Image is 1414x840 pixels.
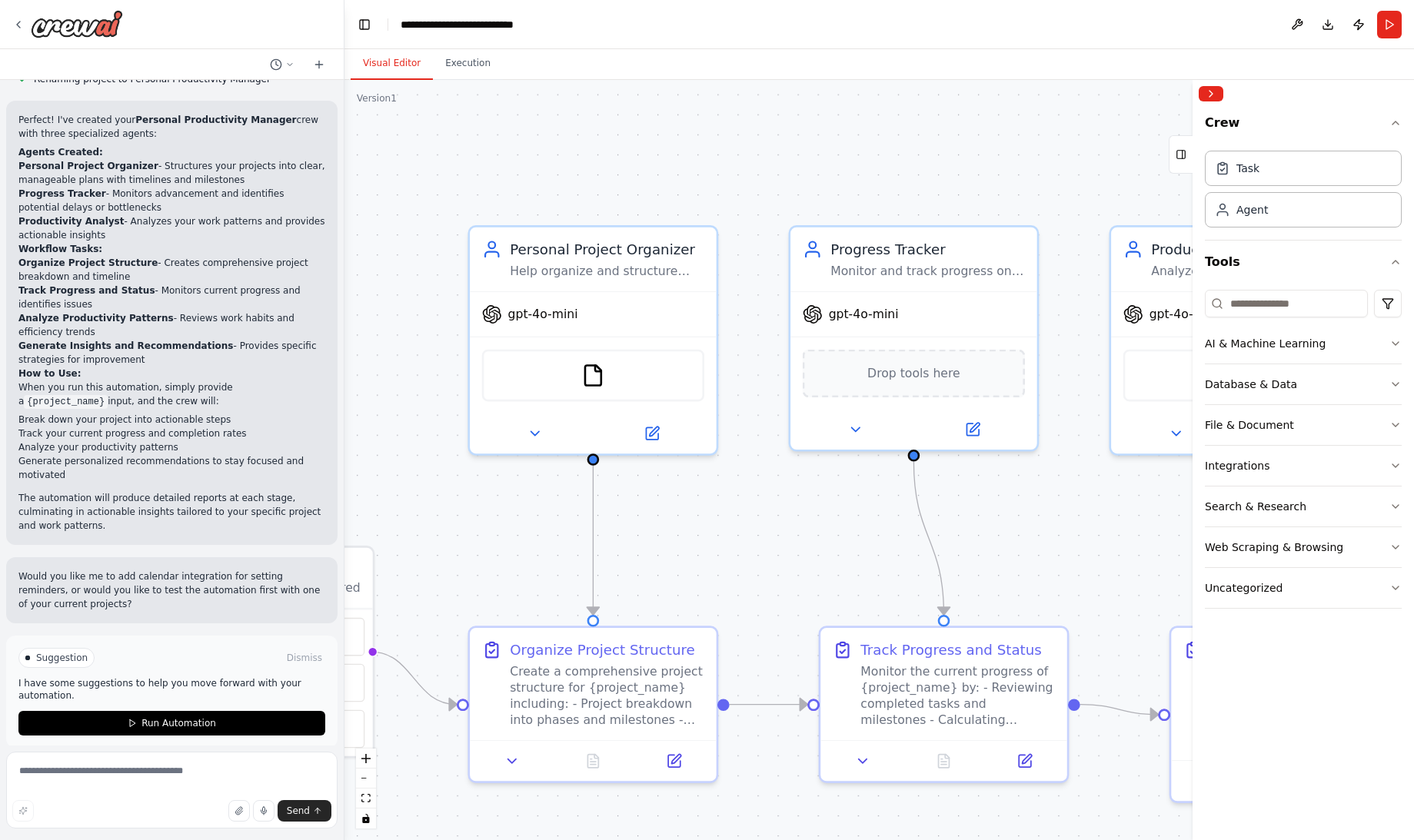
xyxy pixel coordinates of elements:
[18,491,325,533] p: The automation will produce detailed reports at each stage, culminating in actionable insights ta...
[867,364,960,383] span: Drop tools here
[18,244,102,254] strong: Workflow Tasks:
[510,264,704,280] div: Help organize and structure personal projects by creating clear project plans, breaking down task...
[225,559,361,579] h3: Triggers
[18,413,325,427] li: Break down your project into actionable steps
[18,257,158,268] strong: Organize Project Structure
[18,380,325,408] p: When you run this automation, simply provide a input, and the crew will:
[1205,486,1402,526] button: Search & Research
[730,695,808,715] g: Edge from e8464d6b-f5e8-4e60-9d6f-ba6245892b0d to 6e06ea29-200c-48e8-9ad0-bc31d60a60c5
[1205,446,1402,486] button: Integrations
[1149,307,1219,323] span: gpt-4o-mini
[595,421,708,445] button: Open in side panel
[18,113,325,141] p: Perfect! I've created your crew with three specialized agents:
[141,717,216,729] span: Run Automation
[1205,417,1294,433] div: File & Document
[18,187,325,214] li: - Monitors advancement and identifies potential delays or bottlenecks
[228,800,250,822] button: Upload files
[1151,239,1346,259] div: Productivity Analyst
[354,14,375,35] button: Hide left sidebar
[18,216,124,227] strong: Productivity Analyst
[1205,144,1402,240] div: Crew
[1236,161,1259,176] div: Task
[18,161,158,171] strong: Personal Project Organizer
[1205,336,1326,351] div: AI & Machine Learning
[1205,108,1402,144] button: Crew
[284,650,325,666] button: Dismiss
[583,462,603,615] g: Edge from a067842d-daee-4c47-ad7a-86d03da7f220 to e8464d6b-f5e8-4e60-9d6f-ba6245892b0d
[36,652,88,664] span: Suggestion
[860,664,1055,728] div: Monitor the current progress of {project_name} by: - Reviewing completed tasks and milestones - C...
[18,454,325,482] li: Generate personalized recommendations to stay focused and motivated
[278,800,331,822] button: Send
[467,225,718,456] div: Personal Project OrganizerHelp organize and structure personal projects by creating clear project...
[1205,540,1343,555] div: Web Scraping & Browsing
[1236,202,1268,217] div: Agent
[903,462,953,615] g: Edge from 9730563a-cf94-48a1-80a6-5ad37785d539 to 6e06ea29-200c-48e8-9ad0-bc31d60a60c5
[135,115,296,125] strong: Personal Productivity Manager
[18,188,106,199] strong: Progress Tracker
[640,749,708,773] button: Open in side panel
[1205,458,1269,473] div: Integrations
[18,440,325,454] li: Analyze your productivity patterns
[829,307,899,323] span: gpt-4o-mini
[18,569,325,611] p: Would you like me to add calendar integration for setting reminders, or would you like to test th...
[264,55,301,74] button: Switch to previous chat
[1205,324,1402,364] button: AI & Machine Learning
[18,284,325,311] li: - Monitors current progress and identifies issues
[18,147,103,158] strong: Agents Created:
[18,711,325,735] button: Run Automation
[1205,377,1297,392] div: Database & Data
[18,677,325,702] p: I have some suggestions to help you move forward with your automation.
[18,159,325,187] li: - Structures your projects into clear, manageable plans with timelines and milestones
[357,92,397,105] div: Version 1
[510,640,695,660] div: Organize Project Structure
[581,364,605,387] img: FileReadTool
[789,225,1040,452] div: Progress TrackerMonitor and track progress on {project_name}, update status, calculate completion...
[356,808,376,828] button: toggle interactivity
[18,339,325,367] li: - Provides specific strategies for improvement
[1205,527,1402,567] button: Web Scraping & Browsing
[1080,695,1159,725] g: Edge from 6e06ea29-200c-48e8-9ad0-bc31d60a60c5 to d6848219-4965-4440-921c-f674a739d9a9
[18,214,325,242] li: - Analyzes your work patterns and provides actionable insights
[916,417,1029,441] button: Open in side panel
[1205,405,1402,445] button: File & Document
[1205,241,1402,284] button: Tools
[1110,225,1360,456] div: Productivity AnalystAnalyze productivity patterns, identify trends in work habits, and provide ac...
[356,769,376,789] button: zoom out
[551,749,635,773] button: No output available
[307,55,331,74] button: Start a new chat
[18,256,325,284] li: - Creates comprehensive project breakdown and timeline
[168,546,374,758] div: TriggersNo triggers configured
[830,239,1025,259] div: Progress Tracker
[1205,580,1283,596] div: Uncategorized
[18,313,174,324] strong: Analyze Productivity Patterns
[356,749,376,828] div: React Flow controls
[433,48,503,80] button: Execution
[371,642,457,714] g: Edge from triggers to e8464d6b-f5e8-4e60-9d6f-ba6245892b0d
[819,626,1070,783] div: Track Progress and StatusMonitor the current progress of {project_name} by: - Reviewing completed...
[1186,80,1199,840] button: Toggle Sidebar
[860,640,1041,660] div: Track Progress and Status
[356,789,376,808] button: fit view
[287,805,310,817] span: Send
[830,264,1025,280] div: Monitor and track progress on {project_name}, update status, calculate completion percentages, an...
[253,800,274,822] button: Click to speak your automation idea
[1151,264,1346,280] div: Analyze productivity patterns, identify trends in work habits, and provide actionable insights an...
[18,285,155,296] strong: Track Progress and Status
[1205,568,1402,608] button: Uncategorized
[510,664,704,728] div: Create a comprehensive project structure for {project_name} including: - Project breakdown into p...
[18,340,234,351] strong: Generate Insights and Recommendations
[18,427,325,440] li: Track your current progress and completion rates
[901,749,986,773] button: No output available
[24,395,108,409] code: {project_name}
[1205,284,1402,621] div: Tools
[1205,364,1402,404] button: Database & Data
[356,749,376,769] button: zoom in
[12,800,34,822] button: Improve this prompt
[510,239,704,259] div: Personal Project Organizer
[18,368,82,379] strong: How to Use:
[990,749,1059,773] button: Open in side panel
[225,579,361,596] p: No triggers configured
[1199,86,1223,101] button: Collapse right sidebar
[401,17,556,32] nav: breadcrumb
